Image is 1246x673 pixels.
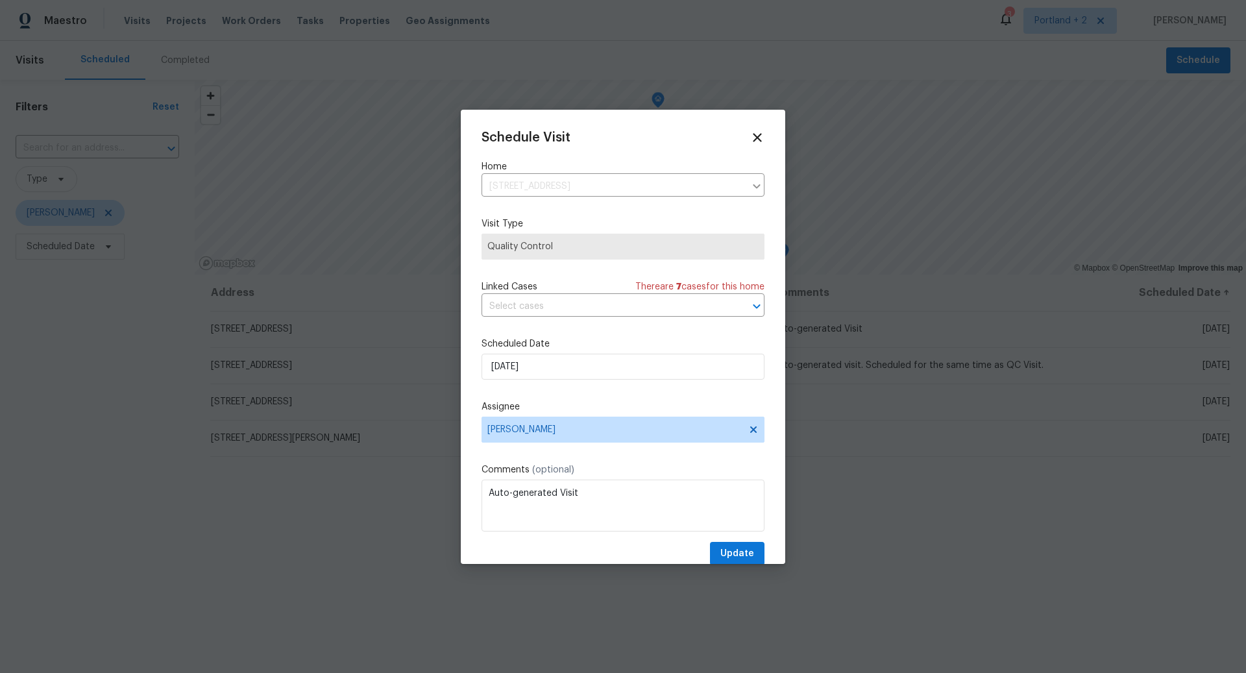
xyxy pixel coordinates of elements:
span: [PERSON_NAME] [487,424,742,435]
input: Select cases [482,297,728,317]
span: Schedule Visit [482,131,570,144]
label: Visit Type [482,217,764,230]
input: Enter in an address [482,177,745,197]
label: Assignee [482,400,764,413]
span: Close [750,130,764,145]
span: Quality Control [487,240,759,253]
span: Linked Cases [482,280,537,293]
textarea: Auto-generated Visit [482,480,764,532]
input: M/D/YYYY [482,354,764,380]
label: Scheduled Date [482,337,764,350]
button: Open [748,297,766,315]
label: Comments [482,463,764,476]
span: There are case s for this home [635,280,764,293]
label: Home [482,160,764,173]
button: Update [710,542,764,566]
span: (optional) [532,465,574,474]
span: 7 [676,282,681,291]
span: Update [720,546,754,562]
